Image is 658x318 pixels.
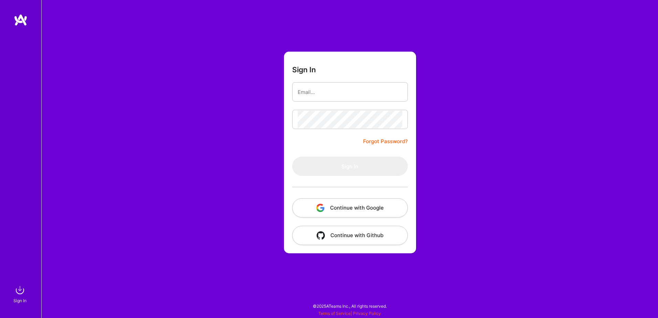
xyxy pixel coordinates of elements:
[41,297,658,315] div: © 2025 ATeams Inc., All rights reserved.
[14,14,28,26] img: logo
[318,311,351,316] a: Terms of Service
[316,204,325,212] img: icon
[298,83,402,101] input: Email...
[13,297,26,304] div: Sign In
[13,283,27,297] img: sign in
[292,198,408,218] button: Continue with Google
[292,157,408,176] button: Sign In
[292,65,316,74] h3: Sign In
[292,226,408,245] button: Continue with Github
[317,231,325,240] img: icon
[318,311,381,316] span: |
[14,283,27,304] a: sign inSign In
[353,311,381,316] a: Privacy Policy
[363,137,408,146] a: Forgot Password?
